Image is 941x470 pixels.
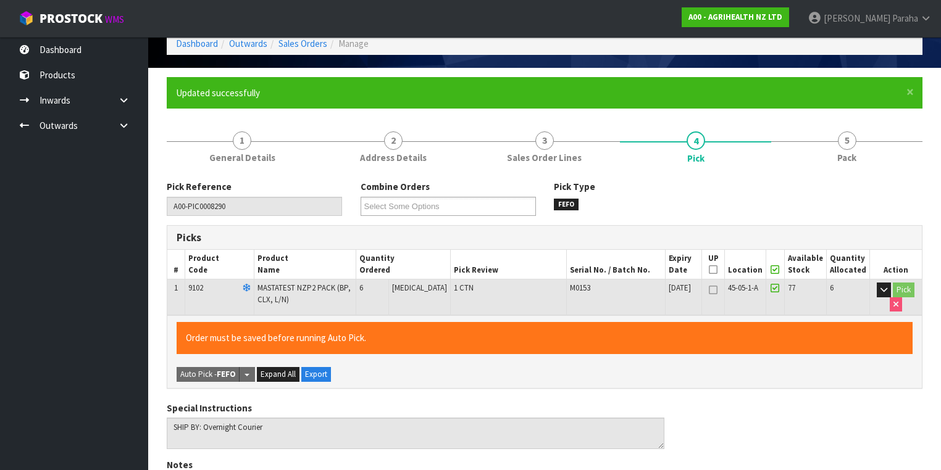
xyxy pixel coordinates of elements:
img: cube-alt.png [19,10,34,26]
span: 45-05-1-A [728,282,758,293]
span: 3 [535,131,554,150]
label: Special Instructions [167,402,252,414]
button: Export [301,367,331,382]
span: 6 [830,282,834,293]
i: Frozen Goods [243,284,251,292]
span: Sales Order Lines [507,151,582,164]
th: Product Code [185,250,254,279]
strong: A00 - AGRIHEALTH NZ LTD [688,12,782,22]
span: 2 [384,131,403,150]
span: 77 [788,282,795,293]
span: [DATE] [669,282,691,293]
span: Expand All [261,369,296,379]
th: Action [869,250,922,279]
span: 4 [687,131,705,150]
span: [PERSON_NAME] [824,12,890,24]
span: Pack [837,151,856,164]
span: × [906,83,914,101]
span: General Details [209,151,275,164]
label: Pick Type [554,180,595,193]
label: Pick Reference [167,180,232,193]
th: Available Stock [784,250,826,279]
h3: Picks [177,232,535,244]
span: Paraha [892,12,918,24]
th: # [167,250,185,279]
span: 1 [233,131,251,150]
button: Expand All [257,367,299,382]
th: Pick Review [451,250,566,279]
span: Address Details [360,151,427,164]
a: Outwards [229,38,267,49]
span: 5 [838,131,856,150]
span: [MEDICAL_DATA] [392,282,447,293]
small: WMS [105,14,124,25]
a: A00 - AGRIHEALTH NZ LTD [682,7,789,27]
span: Updated successfully [176,87,260,99]
span: Pick [687,152,705,165]
div: Order must be saved before running Auto Pick. [177,322,913,353]
th: Location [725,250,766,279]
span: FEFO [554,199,579,211]
th: Expiry Date [666,250,702,279]
span: ProStock [40,10,102,27]
span: M0153 [570,282,590,293]
label: Combine Orders [361,180,430,193]
span: 6 [359,282,363,293]
span: Manage [338,38,369,49]
button: Auto Pick -FEFO [177,367,240,382]
span: 1 [174,282,178,293]
th: Serial No. / Batch No. [566,250,666,279]
th: UP [702,250,725,279]
a: Dashboard [176,38,218,49]
strong: FEFO [217,369,236,379]
th: Quantity Ordered [356,250,451,279]
span: 9102 [188,282,203,293]
span: 1 CTN [454,282,474,293]
span: MASTATEST NZP2 PACK (BP, CLX, L/N) [257,282,351,304]
th: Product Name [254,250,356,279]
button: Pick [893,282,914,297]
a: Sales Orders [278,38,327,49]
th: Quantity Allocated [826,250,869,279]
